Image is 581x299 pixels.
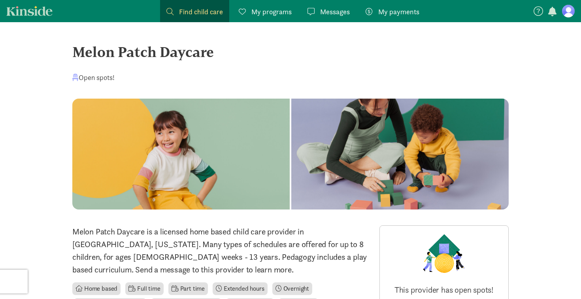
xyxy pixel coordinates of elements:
[6,6,53,16] a: Kinside
[272,282,312,295] li: Overnight
[251,6,292,17] span: My programs
[72,41,509,63] div: Melon Patch Daycare
[72,225,370,276] p: Melon Patch Daycare is a licensed home based child care provider in [GEOGRAPHIC_DATA], [US_STATE]...
[320,6,350,17] span: Messages
[72,72,115,83] div: Open spots!
[179,6,223,17] span: Find child care
[213,282,268,295] li: Extended hours
[421,232,467,275] img: Provider logo
[168,282,208,295] li: Part time
[378,6,419,17] span: My payments
[72,282,121,295] li: Home based
[125,282,163,295] li: Full time
[386,284,502,295] p: This provider has open spots!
